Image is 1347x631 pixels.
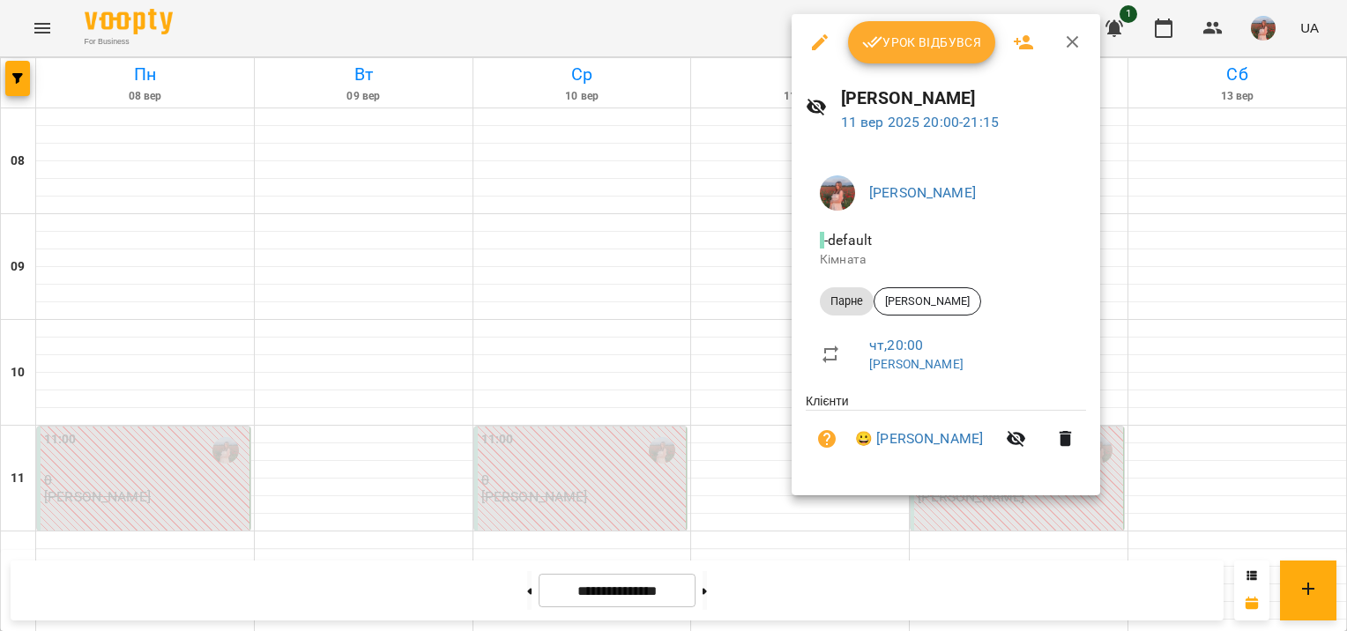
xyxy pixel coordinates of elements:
[869,357,964,371] a: [PERSON_NAME]
[820,251,1072,269] p: Кімната
[806,418,848,460] button: Візит ще не сплачено. Додати оплату?
[874,293,980,309] span: [PERSON_NAME]
[820,293,874,309] span: Парне
[862,32,982,53] span: Урок відбувся
[841,114,999,130] a: 11 вер 2025 20:00-21:15
[869,337,923,353] a: чт , 20:00
[869,184,976,201] a: [PERSON_NAME]
[874,287,981,315] div: [PERSON_NAME]
[806,392,1086,474] ul: Клієнти
[841,85,1087,112] h6: [PERSON_NAME]
[820,232,875,249] span: - default
[820,175,855,211] img: 048db166075239a293953ae74408eb65.jpg
[855,428,983,449] a: 😀 [PERSON_NAME]
[848,21,996,63] button: Урок відбувся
